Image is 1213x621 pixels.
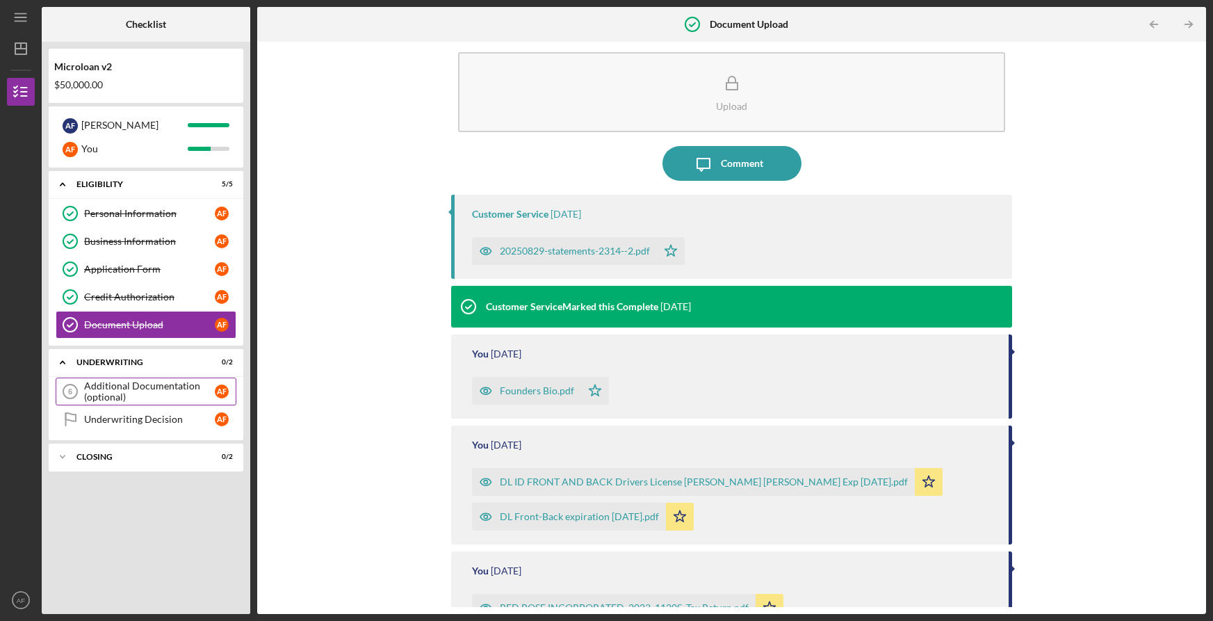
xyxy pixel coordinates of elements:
a: Personal InformationAF [56,200,236,227]
time: 2025-09-11 13:26 [491,439,521,451]
div: Upload [716,101,747,111]
div: 20250829-statements-2314--2.pdf [500,245,650,257]
a: 6Additional Documentation (optional)AF [56,378,236,405]
div: You [81,137,188,161]
div: You [472,565,489,576]
button: Upload [458,52,1005,132]
div: Eligibility [76,180,198,188]
div: RED ROSE INCORPORATED_2023_1120S_Tax Return.pdf [500,602,749,613]
div: A F [215,290,229,304]
div: 5 / 5 [208,180,233,188]
div: A F [63,118,78,134]
div: A F [215,207,229,220]
time: 2025-10-03 20:39 [551,209,581,220]
text: AF [17,597,25,604]
div: Application Form [84,264,215,275]
div: Additional Documentation (optional) [84,380,215,403]
div: Document Upload [84,319,215,330]
button: DL ID FRONT AND BACK Drivers License [PERSON_NAME] [PERSON_NAME] Exp [DATE].pdf [472,468,943,496]
div: Credit Authorization [84,291,215,303]
button: DL Front-Back expiration [DATE].pdf [472,503,694,531]
div: A F [63,142,78,157]
div: Closing [76,453,198,461]
div: [PERSON_NAME] [81,113,188,137]
div: Personal Information [84,208,215,219]
div: 0 / 2 [208,358,233,366]
button: Founders Bio.pdf [472,377,609,405]
div: $50,000.00 [54,79,238,90]
button: AF [7,586,35,614]
a: Document UploadAF [56,311,236,339]
div: You [472,439,489,451]
button: Comment [662,146,801,181]
div: DL Front-Back expiration [DATE].pdf [500,511,659,522]
div: A F [215,385,229,398]
div: Underwriting [76,358,198,366]
div: You [472,348,489,360]
div: DL ID FRONT AND BACK Drivers License [PERSON_NAME] [PERSON_NAME] Exp [DATE].pdf [500,476,908,487]
div: 0 / 2 [208,453,233,461]
div: A F [215,318,229,332]
tspan: 6 [68,387,72,396]
b: Checklist [126,19,166,30]
div: A F [215,412,229,426]
time: 2025-09-11 15:29 [491,348,521,360]
div: Founders Bio.pdf [500,385,574,396]
div: Customer Service Marked this Complete [486,301,658,312]
div: Comment [721,146,763,181]
div: A F [215,262,229,276]
div: Business Information [84,236,215,247]
a: Business InformationAF [56,227,236,255]
time: 2025-09-11 13:24 [491,565,521,576]
a: Application FormAF [56,255,236,283]
div: Microloan v2 [54,61,238,72]
time: 2025-09-29 19:44 [660,301,691,312]
b: Document Upload [710,19,788,30]
a: Underwriting DecisionAF [56,405,236,433]
div: A F [215,234,229,248]
div: Underwriting Decision [84,414,215,425]
a: Credit AuthorizationAF [56,283,236,311]
button: 20250829-statements-2314--2.pdf [472,237,685,265]
div: Customer Service [472,209,548,220]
